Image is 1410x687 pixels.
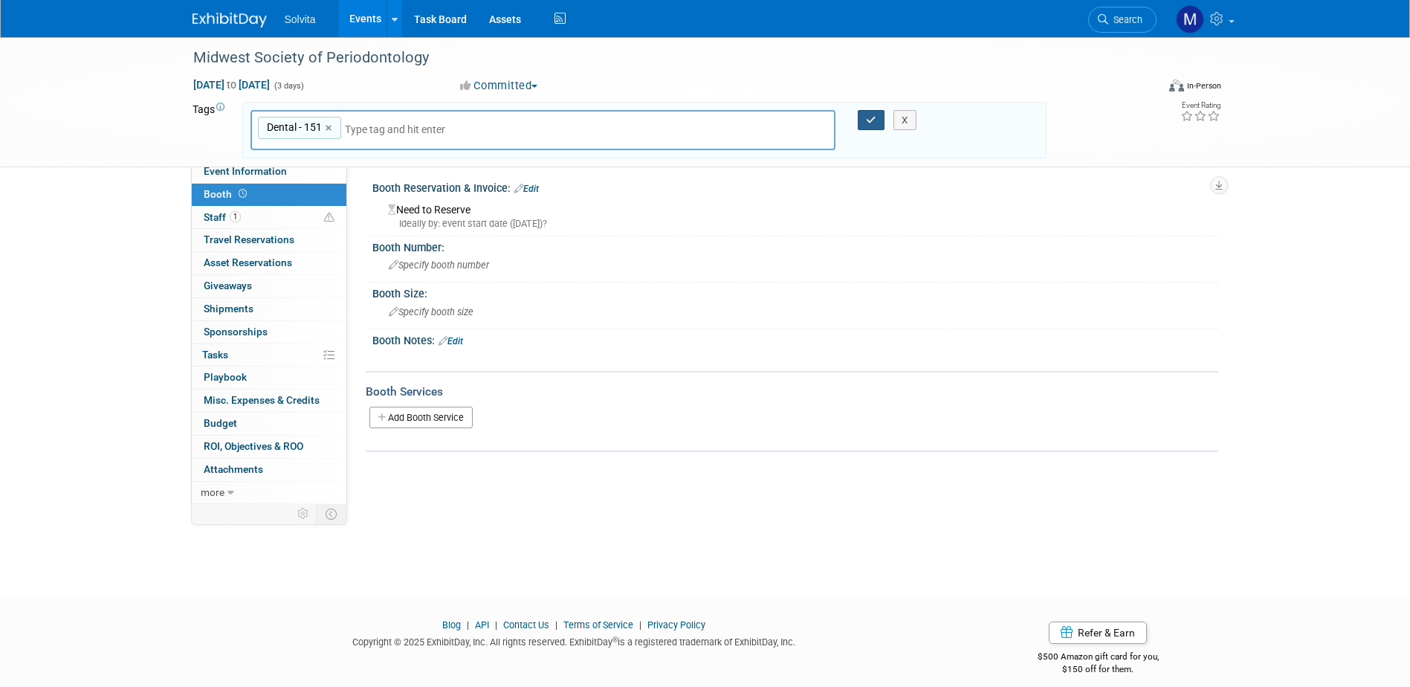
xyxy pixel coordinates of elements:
sup: ® [612,636,618,644]
span: [DATE] [DATE] [193,78,271,91]
div: In-Person [1186,80,1221,91]
div: Midwest Society of Periodontology [188,45,1134,71]
a: Travel Reservations [192,229,346,251]
span: Solvita [285,13,316,25]
a: Attachments [192,459,346,481]
a: Playbook [192,367,346,389]
span: Potential Scheduling Conflict -- at least one attendee is tagged in another overlapping event. [324,211,334,225]
span: Search [1108,14,1142,25]
span: ROI, Objectives & ROO [204,440,303,452]
span: Specify booth size [389,306,473,317]
a: Edit [439,336,463,346]
span: Booth not reserved yet [236,188,250,199]
span: | [552,619,561,630]
span: Budget [204,417,237,429]
a: Booth [192,184,346,206]
span: Sponsorships [204,326,268,338]
span: Tasks [202,349,228,361]
span: | [463,619,473,630]
a: Event Information [192,161,346,183]
a: × [326,120,335,137]
button: Committed [455,78,543,94]
td: Toggle Event Tabs [316,504,346,523]
img: Matthew Burns [1176,5,1204,33]
a: Add Booth Service [369,407,473,428]
img: ExhibitDay [193,13,267,28]
span: Misc. Expenses & Credits [204,394,320,406]
a: Giveaways [192,275,346,297]
a: API [475,619,489,630]
span: Booth [204,188,250,200]
span: (3 days) [273,81,304,91]
input: Type tag and hit enter [345,122,553,137]
span: to [224,79,239,91]
a: ROI, Objectives & ROO [192,436,346,458]
div: Booth Reservation & Invoice: [372,177,1218,196]
span: Event Information [204,165,287,177]
div: Event Rating [1180,102,1220,109]
a: Asset Reservations [192,252,346,274]
span: Specify booth number [389,259,489,271]
a: Edit [514,184,539,194]
span: Staff [204,211,241,223]
a: Privacy Policy [647,619,705,630]
span: Shipments [204,303,253,315]
a: Terms of Service [563,619,633,630]
div: Ideally by: event start date ([DATE])? [388,217,1207,230]
span: Travel Reservations [204,233,294,245]
a: Shipments [192,298,346,320]
span: | [491,619,501,630]
div: Booth Size: [372,283,1218,301]
span: 1 [230,211,241,222]
a: Blog [442,619,461,630]
span: Playbook [204,371,247,383]
a: Refer & Earn [1049,622,1147,644]
td: Personalize Event Tab Strip [291,504,317,523]
div: Copyright © 2025 ExhibitDay, Inc. All rights reserved. ExhibitDay is a registered trademark of Ex... [193,632,957,649]
a: Contact Us [503,619,549,630]
div: Booth Services [366,384,1218,400]
span: Attachments [204,463,263,475]
div: Booth Number: [372,236,1218,255]
a: Tasks [192,344,346,367]
div: Booth Notes: [372,329,1218,349]
button: X [893,110,916,131]
span: Asset Reservations [204,257,292,268]
div: Event Format [1069,77,1222,100]
td: Tags [193,102,229,159]
a: Staff1 [192,207,346,229]
div: $150 off for them. [978,663,1218,676]
span: | [636,619,645,630]
span: more [201,486,224,498]
a: Budget [192,413,346,435]
a: Search [1088,7,1157,33]
a: Misc. Expenses & Credits [192,390,346,412]
span: Dental - 151 [264,120,322,135]
img: Format-Inperson.png [1169,80,1184,91]
span: Giveaways [204,280,252,291]
div: $500 Amazon gift card for you, [978,641,1218,675]
a: Sponsorships [192,321,346,343]
a: more [192,482,346,504]
div: Need to Reserve [384,199,1207,230]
